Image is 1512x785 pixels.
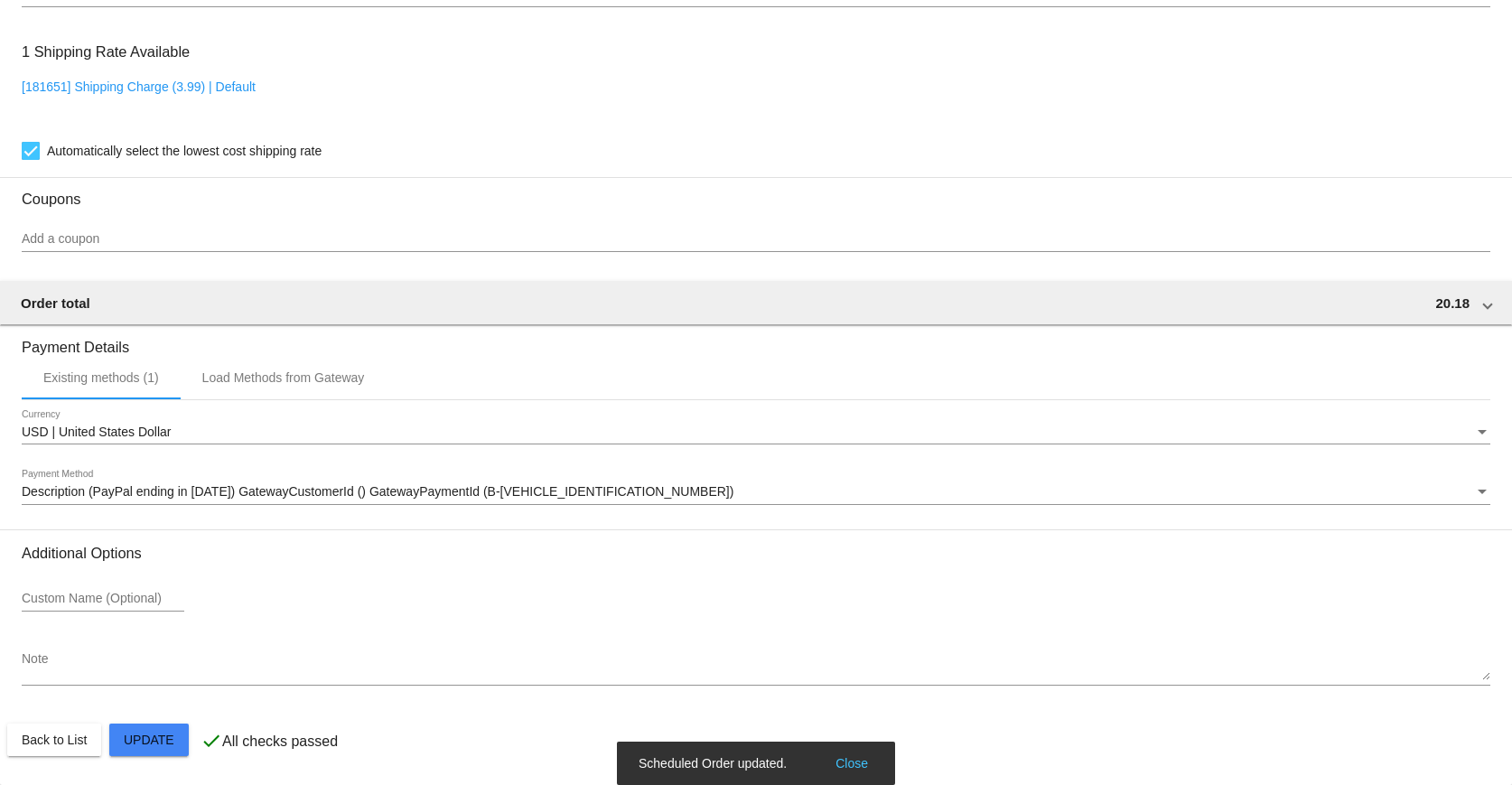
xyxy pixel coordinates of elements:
div: Load Methods from Gateway [202,370,365,385]
mat-icon: check [201,730,222,752]
h3: 1 Shipping Rate Available [22,33,190,71]
button: Back to List [7,724,101,756]
h3: Payment Details [22,325,1490,356]
span: Update [124,733,174,747]
span: USD | United States Dollar [22,425,171,439]
button: Close [830,754,873,772]
h3: Coupons [22,177,1490,208]
a: [181651] Shipping Charge (3.99) | Default [22,79,256,94]
mat-select: Currency [22,425,1490,440]
button: Update [109,724,189,756]
span: Order total [21,295,90,311]
span: Automatically select the lowest cost shipping rate [47,140,322,162]
span: 20.18 [1435,295,1470,311]
div: Existing methods (1) [43,370,159,385]
span: Description (PayPal ending in [DATE]) GatewayCustomerId () GatewayPaymentId (B-[VEHICLE_IDENTIFIC... [22,484,733,499]
mat-select: Payment Method [22,485,1490,500]
simple-snack-bar: Scheduled Order updated. [639,754,873,772]
h3: Additional Options [22,545,1490,562]
input: Add a coupon [22,232,1490,247]
p: All checks passed [222,734,338,750]
input: Custom Name (Optional) [22,592,184,606]
span: Back to List [22,733,87,747]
